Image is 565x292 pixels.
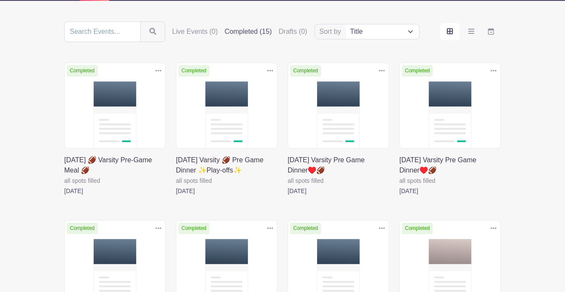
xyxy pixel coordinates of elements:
div: order and view [440,23,501,40]
input: Search Events... [64,21,141,42]
div: filters [172,27,307,37]
label: Completed (15) [225,27,272,37]
label: Drafts (0) [279,27,307,37]
label: Sort by [319,27,344,37]
label: Live Events (0) [172,27,218,37]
